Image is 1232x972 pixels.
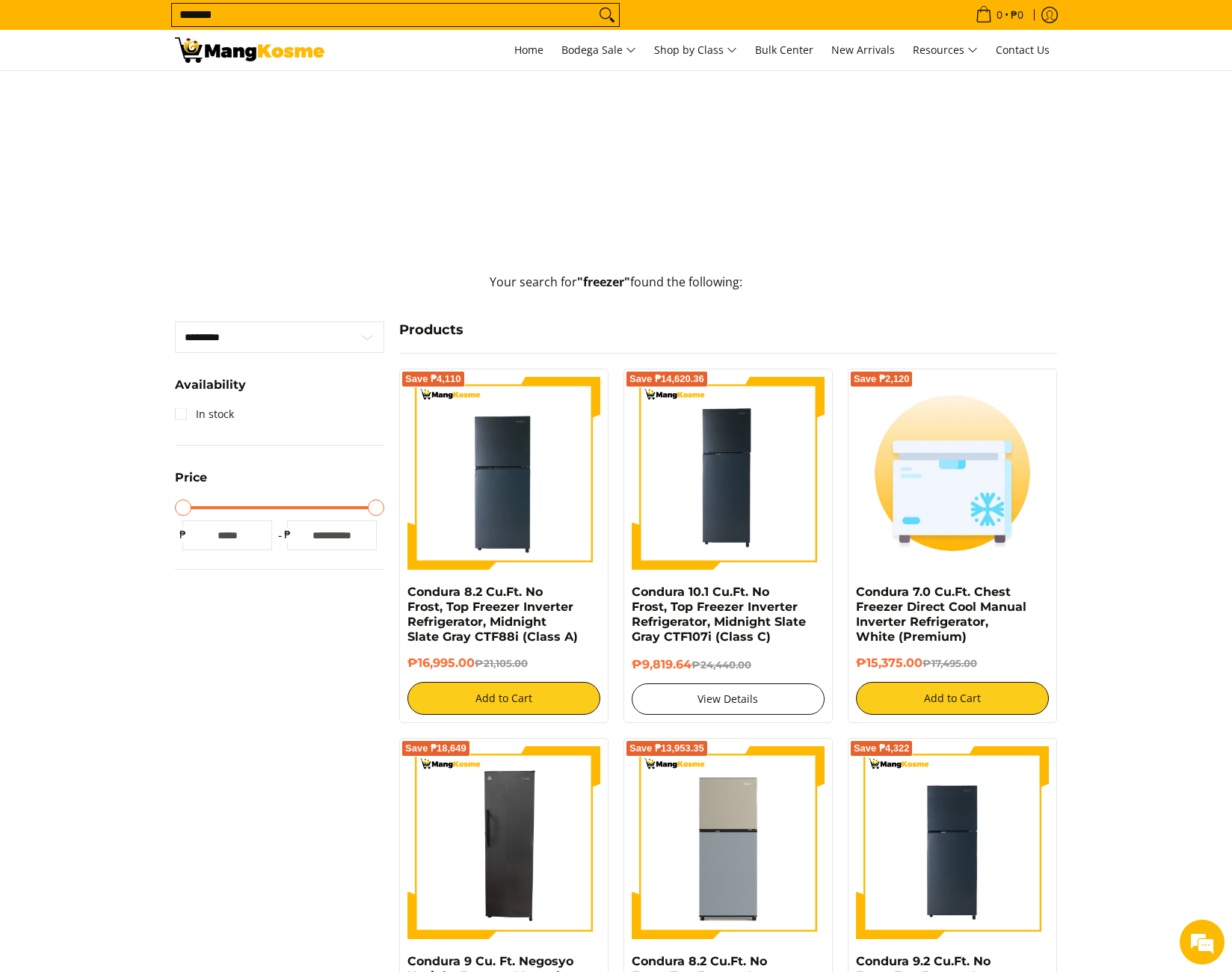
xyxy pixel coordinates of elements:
[175,379,246,391] span: Availability
[831,43,895,57] span: New Arrivals
[561,41,636,60] span: Bodega Sale
[654,41,737,60] span: Shop by Class
[280,527,295,542] span: ₱
[854,375,910,384] span: Save ₱2,120
[856,746,1049,939] img: Condura 9.2 Cu.Ft. No Frost, Top Freezer Inverter Refrigerator, Midnight Slate Gray CTF98i (Class A)
[7,408,285,461] textarea: Type your message and hit 'Enter'
[971,7,1028,23] span: •
[996,43,1050,57] span: Contact Us
[629,375,704,384] span: Save ₱14,620.36
[632,683,825,715] a: View Details
[595,4,619,26] button: Search
[554,30,644,70] a: Bodega Sale
[339,30,1057,70] nav: Main Menu
[175,472,207,484] span: Price
[78,84,251,103] div: Chat with us now
[87,188,206,339] span: We're online!
[399,322,1057,339] h4: Products
[632,585,806,644] a: Condura 10.1 Cu.Ft. No Frost, Top Freezer Inverter Refrigerator, Midnight Slate Gray CTF107i (Cla...
[175,527,190,542] span: ₱
[856,682,1049,715] button: Add to Cart
[245,7,281,43] div: Minimize live chat window
[1008,10,1026,20] span: ₱0
[632,657,825,672] h6: ₱9,819.64
[856,377,1049,570] img: chest-freezer-thumbnail-icon-mang-kosme
[405,375,461,384] span: Save ₱4,110
[407,746,600,939] img: Condura 9 Cu. Ft. Negosyo Upright Freezer, Manual Inverter Refrigerator, Iron Gray, CUF1000MNI-A ...
[632,377,825,570] img: Condura 10.1 Cu.Ft. No Frost, Top Freezer Inverter Refrigerator, Midnight Slate Gray CTF107i (Cla...
[854,744,910,753] span: Save ₱4,322
[748,30,821,70] a: Bulk Center
[988,30,1057,70] a: Contact Us
[647,30,745,70] a: Shop by Class
[407,377,600,570] img: Condura 8.2 Cu.Ft. No Frost, Top Freezer Inverter Refrigerator, Midnight Slate Gray CTF88i (Class A)
[175,37,324,63] img: Search: 35 results found for &quot;freezer&quot; | Mang Kosme
[632,746,825,939] img: Condura 8.2 Cu.Ft. No Frost, Top Freezer Inverter Refrigerator, Beige/Powder Blue CTF88iBP (Class C)
[824,30,902,70] a: New Arrivals
[407,682,600,715] button: Add to Cart
[629,744,704,753] span: Save ₱13,953.35
[755,43,813,57] span: Bulk Center
[175,379,246,402] summary: Open
[175,402,234,426] a: In stock
[905,30,985,70] a: Resources
[994,10,1005,20] span: 0
[175,273,1057,307] p: Your search for found the following:
[514,43,543,57] span: Home
[407,656,600,671] h6: ₱16,995.00
[692,659,751,671] del: ₱24,440.00
[856,656,1049,671] h6: ₱15,375.00
[577,274,630,290] strong: "freezer"
[407,585,578,644] a: Condura 8.2 Cu.Ft. No Frost, Top Freezer Inverter Refrigerator, Midnight Slate Gray CTF88i (Class A)
[913,41,978,60] span: Resources
[175,472,207,495] summary: Open
[856,585,1026,644] a: Condura 7.0 Cu.Ft. Chest Freezer Direct Cool Manual Inverter Refrigerator, White (Premium)
[475,657,528,669] del: ₱21,105.00
[923,657,977,669] del: ₱17,495.00
[405,744,466,753] span: Save ₱18,649
[507,30,551,70] a: Home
